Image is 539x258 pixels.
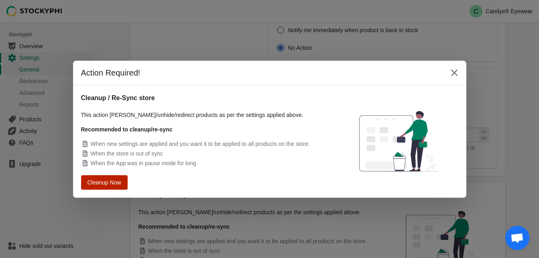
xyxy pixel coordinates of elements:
[81,67,439,78] h2: Action Required!
[83,176,125,188] button: Cleanup Now
[91,160,196,166] span: When the App was in pause mode for long
[447,66,462,80] button: Close
[91,141,310,147] span: When new settings are applied and you want it to be applied to all products on the store.
[81,111,331,119] p: This action [PERSON_NAME]/unhide/redirect products as per the settings applied above.
[81,126,173,133] strong: Recommended to cleanup/re-sync
[505,226,529,250] a: Open chat
[81,93,331,103] h2: Cleanup / Re-Sync store
[89,179,120,185] span: Cleanup Now
[91,150,163,157] span: When the store is out of sync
